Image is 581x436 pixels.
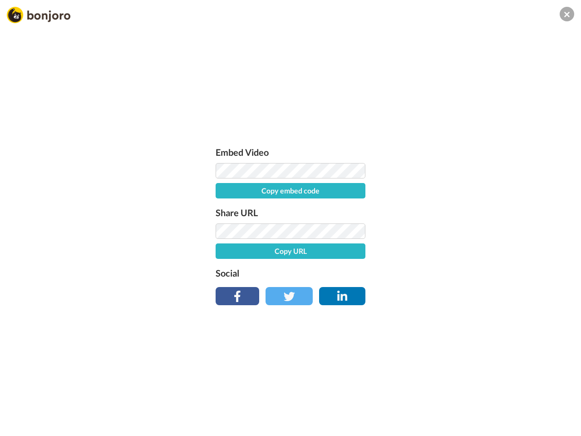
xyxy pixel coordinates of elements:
[216,145,365,159] label: Embed Video
[216,243,365,259] button: Copy URL
[216,205,365,220] label: Share URL
[7,7,70,23] img: Bonjoro Logo
[216,266,365,280] label: Social
[216,183,365,198] button: Copy embed code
